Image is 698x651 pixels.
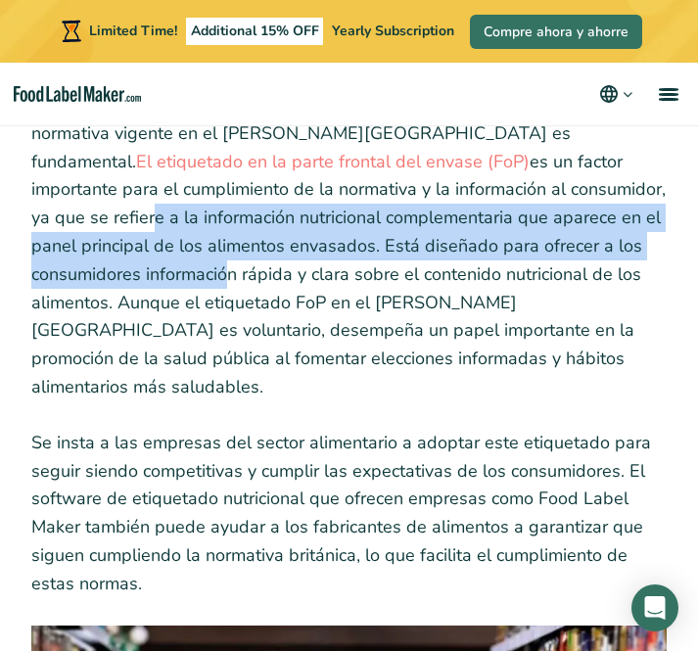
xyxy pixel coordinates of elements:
a: menu [635,63,698,125]
p: Para los fabricantes del sector de la alimentación y las bebidas, cumplir la normativa vigente en... [31,91,667,401]
span: Additional 15% OFF [186,18,324,45]
div: Open Intercom Messenger [631,584,678,631]
span: Limited Time! [89,22,177,40]
a: El etiquetado en la parte frontal del envase (FoP) [136,150,530,173]
p: Se insta a las empresas del sector alimentario a adoptar este etiquetado para seguir siendo compe... [31,429,667,598]
a: Compre ahora y ahorre [470,15,642,49]
span: Yearly Subscription [332,22,454,40]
